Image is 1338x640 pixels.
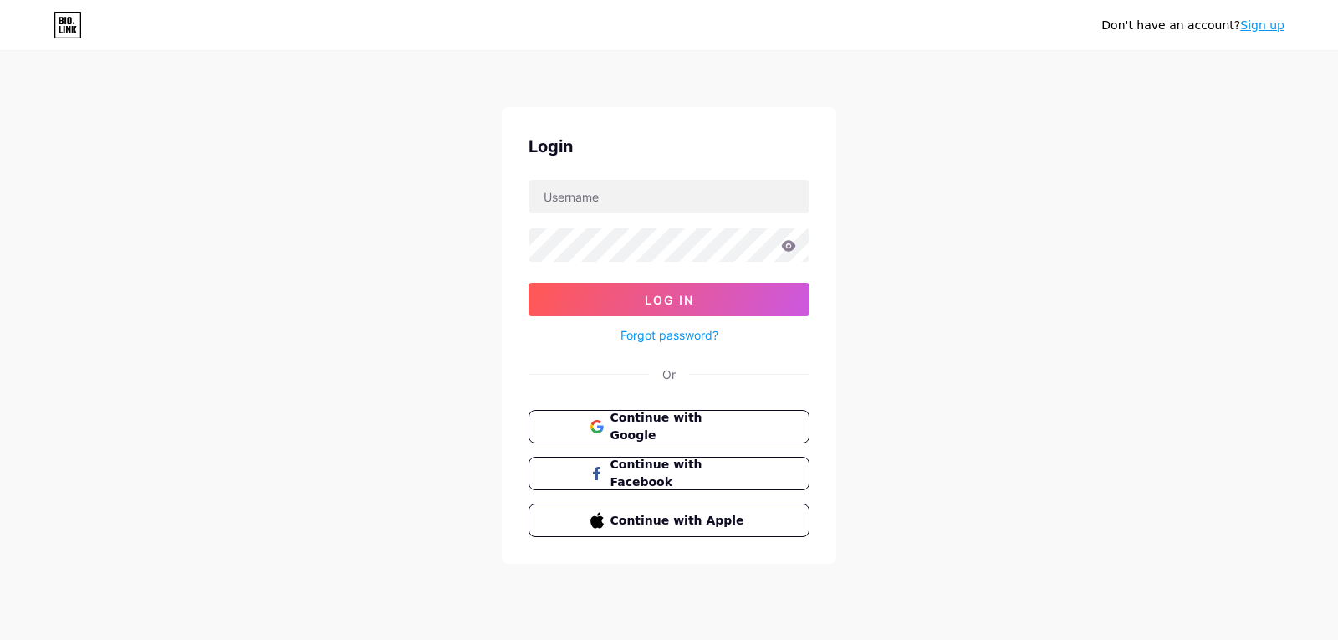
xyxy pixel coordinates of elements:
[529,457,809,490] button: Continue with Facebook
[529,504,809,537] button: Continue with Apple
[645,293,694,307] span: Log In
[529,134,809,159] div: Login
[620,326,718,344] a: Forgot password?
[529,283,809,316] button: Log In
[529,180,809,213] input: Username
[610,456,748,491] span: Continue with Facebook
[662,366,676,383] div: Or
[529,410,809,443] button: Continue with Google
[1101,17,1284,34] div: Don't have an account?
[610,409,748,444] span: Continue with Google
[1240,18,1284,32] a: Sign up
[610,512,748,530] span: Continue with Apple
